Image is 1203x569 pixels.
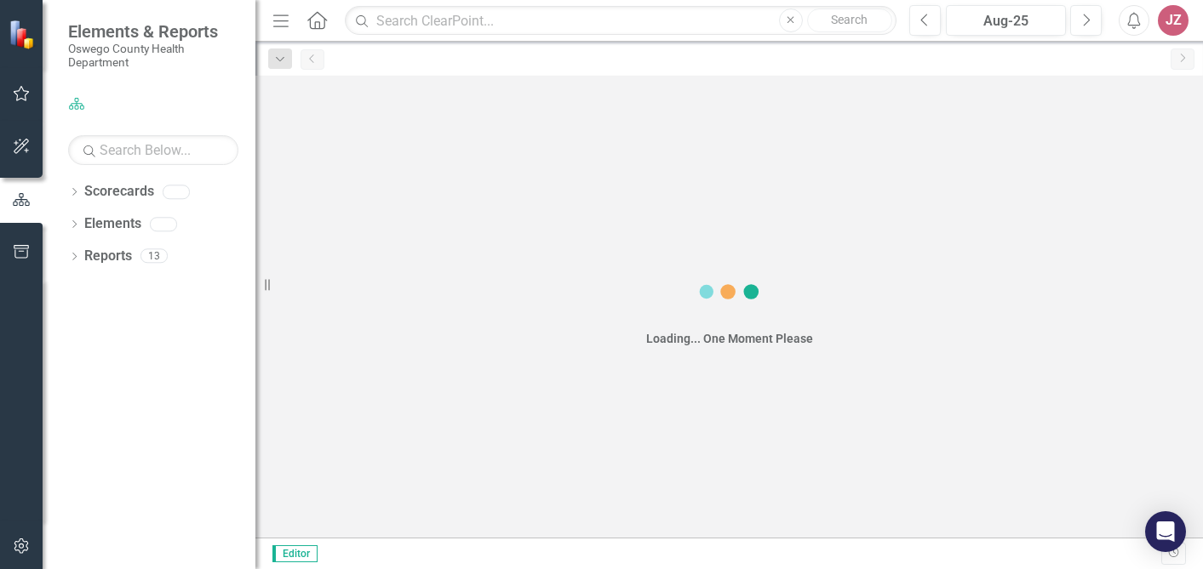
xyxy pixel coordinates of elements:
[272,545,318,562] span: Editor
[1158,5,1189,36] button: JZ
[1145,511,1186,552] div: Open Intercom Messenger
[84,214,141,234] a: Elements
[345,6,897,36] input: Search ClearPoint...
[68,135,238,165] input: Search Below...
[9,19,38,48] img: ClearPoint Strategy
[140,249,168,264] div: 13
[68,42,238,70] small: Oswego County Health Department
[646,330,813,347] div: Loading... One Moment Please
[946,5,1066,36] button: Aug-25
[84,182,154,202] a: Scorecards
[952,11,1060,31] div: Aug-25
[831,13,868,26] span: Search
[807,9,892,32] button: Search
[84,247,132,266] a: Reports
[68,21,238,42] span: Elements & Reports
